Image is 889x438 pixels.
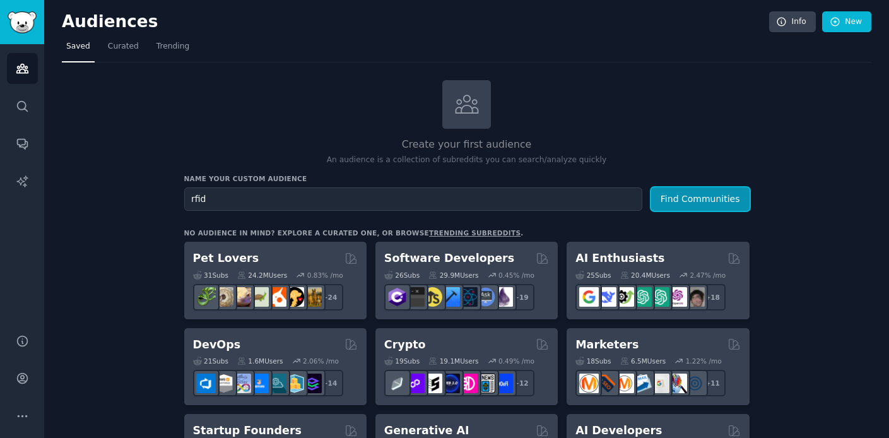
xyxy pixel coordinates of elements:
h3: Name your custom audience [184,174,750,183]
img: cockatiel [267,287,286,307]
h2: Marketers [575,337,639,353]
img: dogbreed [302,287,322,307]
img: Emailmarketing [632,374,652,393]
img: GummySearch logo [8,11,37,33]
img: AskComputerScience [476,287,495,307]
img: AskMarketing [615,374,634,393]
img: DevOpsLinks [249,374,269,393]
a: Saved [62,37,95,62]
span: Curated [108,41,139,52]
div: 6.5M Users [620,357,666,365]
p: An audience is a collection of subreddits you can search/analyze quickly [184,155,750,166]
img: platformengineering [267,374,286,393]
h2: Crypto [384,337,426,353]
img: DeepSeek [597,287,616,307]
img: elixir [493,287,513,307]
div: + 24 [317,284,343,311]
img: CryptoNews [476,374,495,393]
a: trending subreddits [429,229,521,237]
img: bigseo [597,374,616,393]
div: + 11 [699,370,726,396]
h2: Create your first audience [184,137,750,153]
a: Curated [103,37,143,62]
img: content_marketing [579,374,599,393]
h2: DevOps [193,337,241,353]
div: 29.9M Users [428,271,478,280]
div: 0.49 % /mo [498,357,534,365]
div: + 14 [317,370,343,396]
img: AWS_Certified_Experts [214,374,233,393]
h2: Audiences [62,12,769,32]
div: 2.47 % /mo [690,271,726,280]
img: OnlineMarketing [685,374,705,393]
img: web3 [440,374,460,393]
div: + 12 [508,370,534,396]
div: 1.22 % /mo [686,357,722,365]
span: Trending [156,41,189,52]
div: 25 Sub s [575,271,611,280]
img: ethfinance [387,374,407,393]
img: chatgpt_promptDesign [632,287,652,307]
img: reactnative [458,287,478,307]
div: 20.4M Users [620,271,670,280]
img: defiblockchain [458,374,478,393]
img: chatgpt_prompts_ [650,287,669,307]
img: MarketingResearch [668,374,687,393]
h2: Software Developers [384,251,514,266]
a: Info [769,11,816,33]
img: defi_ [493,374,513,393]
img: GoogleGeminiAI [579,287,599,307]
img: AItoolsCatalog [615,287,634,307]
img: googleads [650,374,669,393]
div: 2.06 % /mo [303,357,339,365]
div: 19.1M Users [428,357,478,365]
div: 1.6M Users [237,357,283,365]
img: PlatformEngineers [302,374,322,393]
img: ballpython [214,287,233,307]
img: ethstaker [423,374,442,393]
div: 21 Sub s [193,357,228,365]
img: learnjavascript [423,287,442,307]
div: + 19 [508,284,534,311]
h2: Pet Lovers [193,251,259,266]
img: ArtificalIntelligence [685,287,705,307]
img: aws_cdk [285,374,304,393]
div: 26 Sub s [384,271,420,280]
img: csharp [387,287,407,307]
img: 0xPolygon [405,374,425,393]
img: software [405,287,425,307]
div: 0.45 % /mo [498,271,534,280]
a: Trending [152,37,194,62]
img: herpetology [196,287,216,307]
a: New [822,11,871,33]
button: Find Communities [651,187,750,211]
img: OpenAIDev [668,287,687,307]
img: azuredevops [196,374,216,393]
div: + 18 [699,284,726,311]
div: 18 Sub s [575,357,611,365]
div: 31 Sub s [193,271,228,280]
h2: AI Enthusiasts [575,251,664,266]
div: 19 Sub s [384,357,420,365]
img: turtle [249,287,269,307]
span: Saved [66,41,90,52]
img: iOSProgramming [440,287,460,307]
img: leopardgeckos [232,287,251,307]
div: 0.83 % /mo [307,271,343,280]
div: 24.2M Users [237,271,287,280]
img: PetAdvice [285,287,304,307]
input: Pick a short name, like "Digital Marketers" or "Movie-Goers" [184,187,642,211]
div: No audience in mind? Explore a curated one, or browse . [184,228,524,237]
img: Docker_DevOps [232,374,251,393]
